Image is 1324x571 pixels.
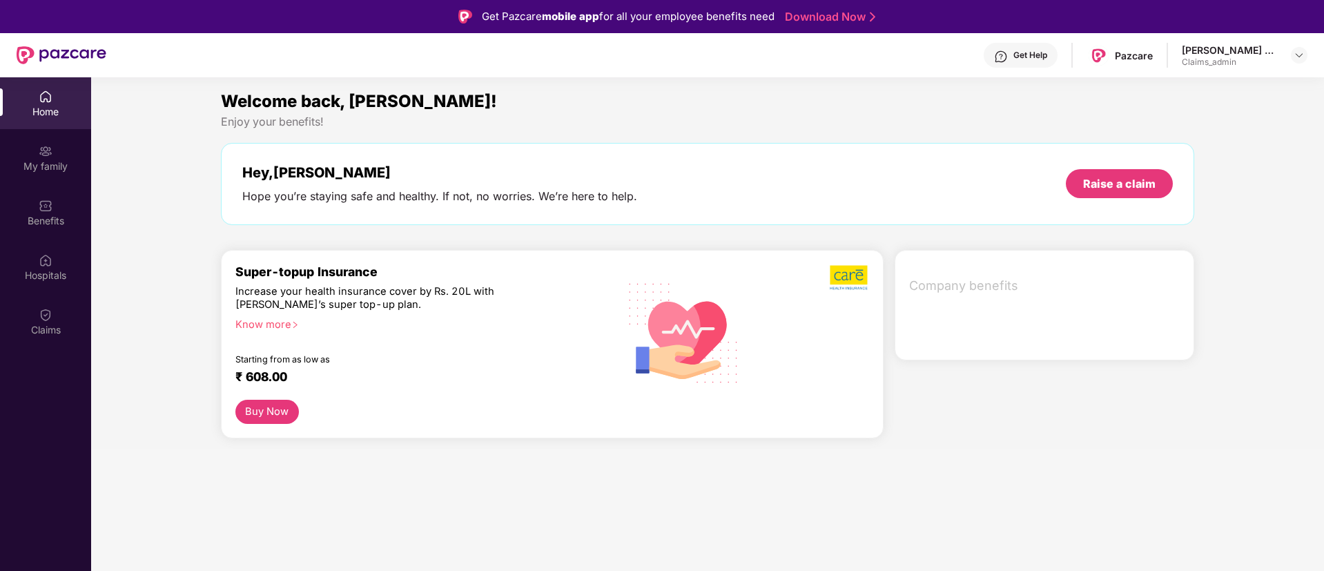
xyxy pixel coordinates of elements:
[221,115,1195,129] div: Enjoy your benefits!
[235,285,545,312] div: Increase your health insurance cover by Rs. 20L with [PERSON_NAME]’s super top-up plan.
[291,321,299,329] span: right
[909,276,1183,296] span: Company benefits
[242,164,637,181] div: Hey, [PERSON_NAME]
[39,308,52,322] img: svg+xml;base64,PHN2ZyBpZD0iQ2xhaW0iIHhtbG5zPSJodHRwOi8vd3d3LnczLm9yZy8yMDAwL3N2ZyIgd2lkdGg9IjIwIi...
[39,199,52,213] img: svg+xml;base64,PHN2ZyBpZD0iQmVuZWZpdHMiIHhtbG5zPSJodHRwOi8vd3d3LnczLm9yZy8yMDAwL3N2ZyIgd2lkdGg9Ij...
[221,91,497,111] span: Welcome back, [PERSON_NAME]!
[1182,43,1278,57] div: [PERSON_NAME] Hati
[39,253,52,267] img: svg+xml;base64,PHN2ZyBpZD0iSG9zcGl0YWxzIiB4bWxucz0iaHR0cDovL3d3dy53My5vcmcvMjAwMC9zdmciIHdpZHRoPS...
[235,264,605,279] div: Super-topup Insurance
[830,264,869,291] img: b5dec4f62d2307b9de63beb79f102df3.png
[618,265,750,399] img: svg+xml;base64,PHN2ZyB4bWxucz0iaHR0cDovL3d3dy53My5vcmcvMjAwMC9zdmciIHhtbG5zOnhsaW5rPSJodHRwOi8vd3...
[542,10,599,23] strong: mobile app
[1013,50,1047,61] div: Get Help
[235,400,299,424] button: Buy Now
[1294,50,1305,61] img: svg+xml;base64,PHN2ZyBpZD0iRHJvcGRvd24tMzJ4MzIiIHhtbG5zPSJodHRwOi8vd3d3LnczLm9yZy8yMDAwL3N2ZyIgd2...
[482,8,775,25] div: Get Pazcare for all your employee benefits need
[870,10,875,24] img: Stroke
[901,268,1194,304] div: Company benefits
[785,10,871,24] a: Download Now
[235,354,547,364] div: Starting from as low as
[1089,46,1109,66] img: Pazcare_Logo.png
[235,318,597,328] div: Know more
[17,46,106,64] img: New Pazcare Logo
[39,144,52,158] img: svg+xml;base64,PHN2ZyB3aWR0aD0iMjAiIGhlaWdodD0iMjAiIHZpZXdCb3g9IjAgMCAyMCAyMCIgZmlsbD0ibm9uZSIgeG...
[235,369,592,386] div: ₹ 608.00
[39,90,52,104] img: svg+xml;base64,PHN2ZyBpZD0iSG9tZSIgeG1sbnM9Imh0dHA6Ly93d3cudzMub3JnLzIwMDAvc3ZnIiB3aWR0aD0iMjAiIG...
[1115,49,1153,62] div: Pazcare
[458,10,472,23] img: Logo
[242,189,637,204] div: Hope you’re staying safe and healthy. If not, no worries. We’re here to help.
[994,50,1008,64] img: svg+xml;base64,PHN2ZyBpZD0iSGVscC0zMngzMiIgeG1sbnM9Imh0dHA6Ly93d3cudzMub3JnLzIwMDAvc3ZnIiB3aWR0aD...
[1182,57,1278,68] div: Claims_admin
[1083,176,1156,191] div: Raise a claim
